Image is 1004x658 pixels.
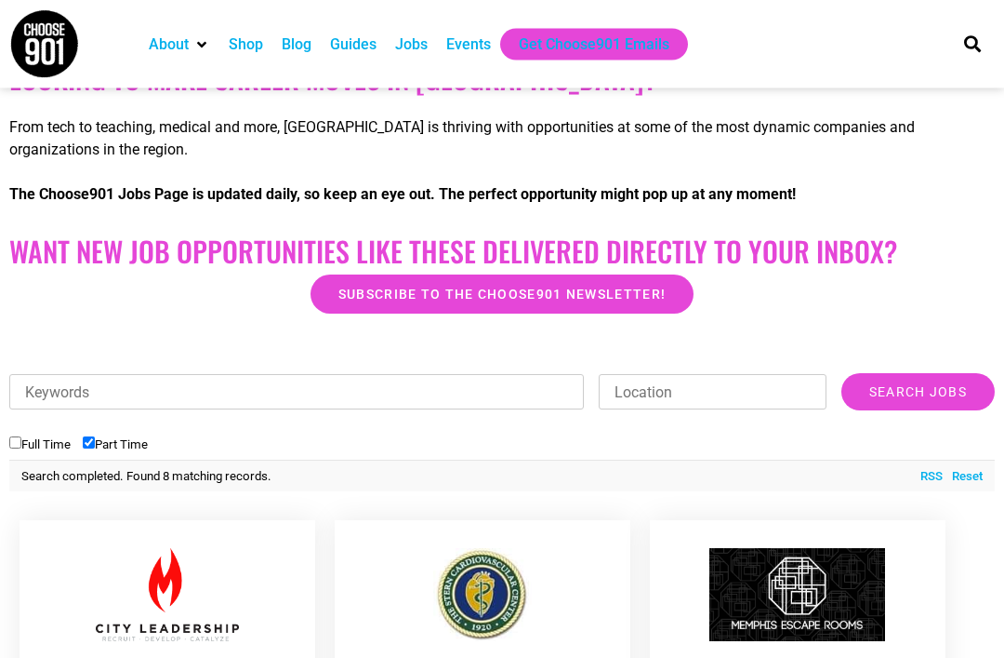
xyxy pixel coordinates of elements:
[330,34,376,56] a: Guides
[599,375,826,410] input: Location
[139,29,219,60] div: About
[519,34,669,56] a: Get Choose901 Emails
[229,34,263,56] a: Shop
[9,437,21,450] input: Full Time
[139,29,937,60] nav: Main nav
[9,117,995,162] p: From tech to teaching, medical and more, [GEOGRAPHIC_DATA] is thriving with opportunities at some...
[958,29,988,60] div: Search
[149,34,189,56] a: About
[9,438,71,452] label: Full Time
[83,438,148,452] label: Part Time
[9,186,796,204] strong: The Choose901 Jobs Page is updated daily, so keep an eye out. The perfect opportunity might pop u...
[21,470,271,484] span: Search completed. Found 8 matching records.
[943,468,983,487] a: Reset
[9,375,584,410] input: Keywords
[395,34,428,56] a: Jobs
[338,289,666,302] span: Subscribe to the Choose901 newsletter!
[83,437,95,450] input: Part Time
[841,374,995,411] input: Search Jobs
[911,468,943,487] a: RSS
[9,235,995,269] h2: Want New Job Opportunities like these Delivered Directly to your Inbox?
[9,62,995,96] h2: Looking to make career moves in [GEOGRAPHIC_DATA]?
[446,34,491,56] a: Events
[310,275,694,315] a: Subscribe to the Choose901 newsletter!
[282,34,311,56] a: Blog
